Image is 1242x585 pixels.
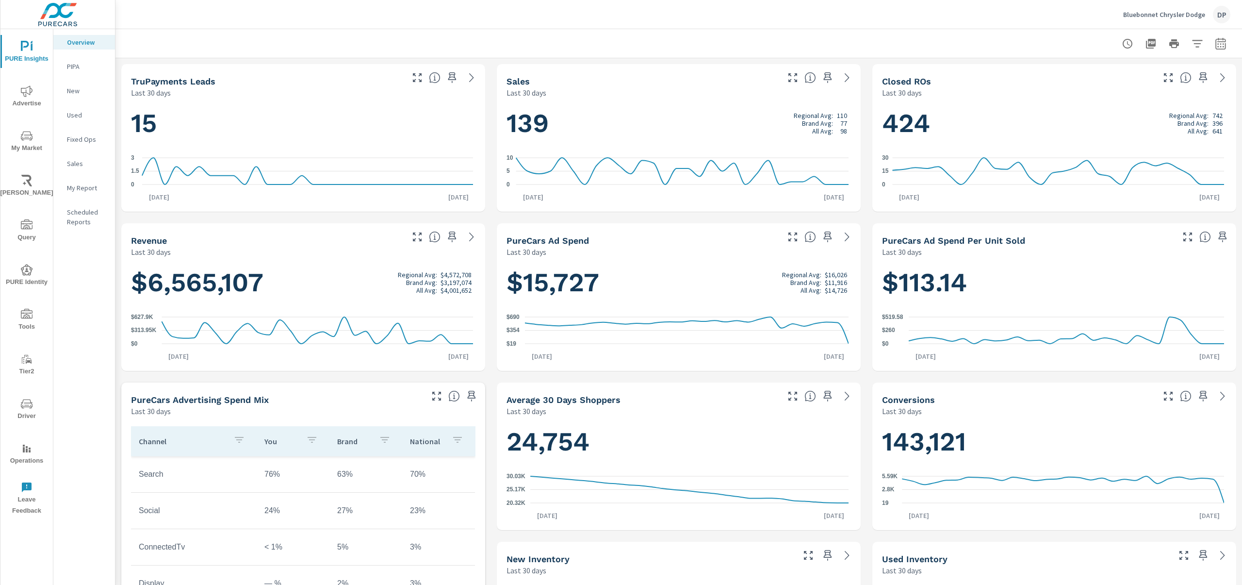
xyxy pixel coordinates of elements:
button: Make Fullscreen [785,388,801,404]
button: Make Fullscreen [409,229,425,245]
p: Channel [139,436,226,446]
p: 742 [1212,112,1223,119]
td: 76% [257,462,329,486]
span: My Market [3,130,50,154]
p: [DATE] [817,192,851,202]
p: Last 30 days [507,405,546,417]
div: Fixed Ops [53,132,115,147]
p: $11,916 [825,279,847,286]
text: $313.95K [131,327,156,334]
button: Make Fullscreen [1176,548,1192,563]
div: PIPA [53,59,115,74]
a: See more details in report [1215,388,1230,404]
span: The number of truPayments leads. [429,72,441,84]
text: $690 [507,314,520,320]
td: ConnectedTv [131,535,257,559]
span: Operations [3,443,50,467]
p: Regional Avg: [782,271,821,279]
text: 0 [507,181,510,188]
p: Used [67,110,107,120]
span: Save this to your personalized report [820,548,835,563]
p: [DATE] [516,192,550,202]
a: See more details in report [839,229,855,245]
p: Last 30 days [882,405,922,417]
button: Make Fullscreen [429,388,444,404]
span: PURE Insights [3,41,50,65]
span: Tools [3,309,50,333]
p: 98 [840,127,847,135]
p: New [67,86,107,96]
span: Save this to your personalized report [444,229,460,245]
p: 396 [1212,119,1223,127]
span: Save this to your personalized report [1195,388,1211,404]
p: Regional Avg: [794,112,833,119]
span: Save this to your personalized report [820,229,835,245]
p: $16,026 [825,271,847,279]
p: Last 30 days [507,87,546,99]
button: Apply Filters [1188,34,1207,53]
text: $354 [507,327,520,334]
span: The number of dealer-specified goals completed by a visitor. [Source: This data is provided by th... [1180,390,1192,402]
td: 23% [402,499,475,523]
h5: Conversions [882,395,935,405]
button: "Export Report to PDF" [1141,34,1160,53]
h1: 143,121 [882,425,1226,458]
td: 27% [329,499,402,523]
p: [DATE] [441,192,475,202]
span: Total sales revenue over the selected date range. [Source: This data is sourced from the dealer’s... [429,231,441,243]
p: Scheduled Reports [67,207,107,227]
p: All Avg: [1188,127,1209,135]
span: Save this to your personalized report [464,388,479,404]
span: Save this to your personalized report [820,70,835,85]
h5: Revenue [131,235,167,246]
text: $260 [882,327,895,334]
p: Overview [67,37,107,47]
text: 15 [882,168,889,175]
p: All Avg: [801,286,821,294]
h1: 24,754 [507,425,851,458]
h5: PureCars Ad Spend Per Unit Sold [882,235,1025,246]
text: 20.32K [507,500,525,506]
p: You [264,436,298,446]
div: Overview [53,35,115,50]
text: 30.03K [507,473,525,480]
p: [DATE] [530,511,564,520]
td: 3% [402,535,475,559]
div: New [53,84,115,98]
span: Leave Feedback [3,482,50,517]
a: See more details in report [839,548,855,563]
text: 25.17K [507,486,525,493]
button: Print Report [1164,34,1184,53]
td: Social [131,499,257,523]
span: Driver [3,398,50,422]
a: See more details in report [464,70,479,85]
p: Brand Avg: [406,279,437,286]
p: [DATE] [892,192,926,202]
p: Regional Avg: [398,271,437,279]
span: A rolling 30 day total of daily Shoppers on the dealership website, averaged over the selected da... [804,390,816,402]
a: See more details in report [464,229,479,245]
p: Brand Avg: [790,279,821,286]
p: [DATE] [817,511,851,520]
p: Sales [67,159,107,168]
p: Last 30 days [131,246,171,258]
button: Make Fullscreen [1180,229,1195,245]
text: 30 [882,154,889,161]
text: 2.8K [882,486,895,493]
p: 110 [837,112,847,119]
span: Save this to your personalized report [820,388,835,404]
p: Brand Avg: [1177,119,1209,127]
button: Select Date Range [1211,34,1230,53]
text: $519.58 [882,314,903,320]
text: $0 [882,340,889,347]
span: Save this to your personalized report [1195,70,1211,85]
td: 5% [329,535,402,559]
text: 3 [131,154,134,161]
p: My Report [67,183,107,193]
p: Fixed Ops [67,134,107,144]
p: [DATE] [902,511,936,520]
span: This table looks at how you compare to the amount of budget you spend per channel as opposed to y... [448,390,460,402]
span: PURE Identity [3,264,50,288]
text: 1.5 [131,168,139,175]
td: 70% [402,462,475,486]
